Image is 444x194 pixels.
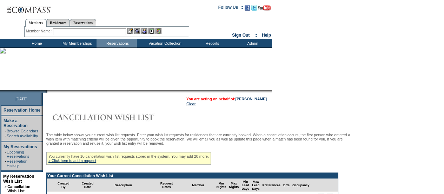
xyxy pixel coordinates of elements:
a: Residences [46,19,70,26]
a: Upcoming Reservations [7,150,29,158]
img: Reservations [148,28,154,34]
a: » Click here to add a request [48,158,96,163]
a: Reservation Home [4,108,40,113]
td: Vacation Collection [137,39,191,48]
span: [DATE] [15,97,27,101]
a: Reservation History [7,159,27,168]
img: promoShadowLeftCorner.gif [45,90,47,93]
a: [PERSON_NAME] [236,97,267,101]
td: BRs [282,179,291,192]
a: Make a Reservation [4,118,28,128]
td: Min Nights [215,179,227,192]
td: Occupancy [291,179,311,192]
a: Follow us on Twitter [251,7,257,11]
td: Request Dates [152,179,181,192]
img: b_calculator.gif [155,28,161,34]
img: Subscribe to our YouTube Channel [258,5,271,11]
a: Members [25,19,47,27]
a: Become our fan on Facebook [245,7,250,11]
img: b_edit.gif [127,28,133,34]
td: Preferences [261,179,282,192]
a: Clear [186,102,196,106]
td: Member [181,179,215,192]
img: blank.gif [47,90,48,93]
a: Search Availability [7,134,38,138]
td: Min Lead Days [240,179,251,192]
td: Max Nights [227,179,240,192]
a: My Reservation Wish List [3,174,34,184]
a: Cancellation Wish List [7,184,30,193]
td: · [5,129,6,133]
td: · [5,150,6,158]
td: Admin [232,39,272,48]
span: :: [254,33,257,38]
a: Help [262,33,271,38]
td: Follow Us :: [218,4,243,13]
a: My Reservations [4,144,37,149]
a: Reservations [70,19,96,26]
div: Member Name: [26,28,53,34]
a: Subscribe to our YouTube Channel [258,7,271,11]
img: Impersonate [141,28,147,34]
a: Sign Out [232,33,250,38]
td: Reservations [97,39,137,48]
span: You are acting on behalf of: [186,97,267,101]
td: · [5,159,6,168]
img: View [134,28,140,34]
td: Description [95,179,152,192]
b: » [5,184,7,189]
td: Reports [191,39,232,48]
td: My Memberships [56,39,97,48]
img: Follow us on Twitter [251,5,257,11]
div: You currently have 10 cancellation wish list requests stored in the system. You may add 20 more. [46,152,211,165]
td: Your Current Cancellation Wish List [47,173,338,179]
a: Browse Calendars [7,129,38,133]
img: Become our fan on Facebook [245,5,250,11]
td: Home [16,39,56,48]
td: Created By [47,179,80,192]
td: · [5,134,6,138]
img: Cancellation Wish List [46,110,187,124]
td: Max Lead Days [251,179,261,192]
td: Created Date [80,179,95,192]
